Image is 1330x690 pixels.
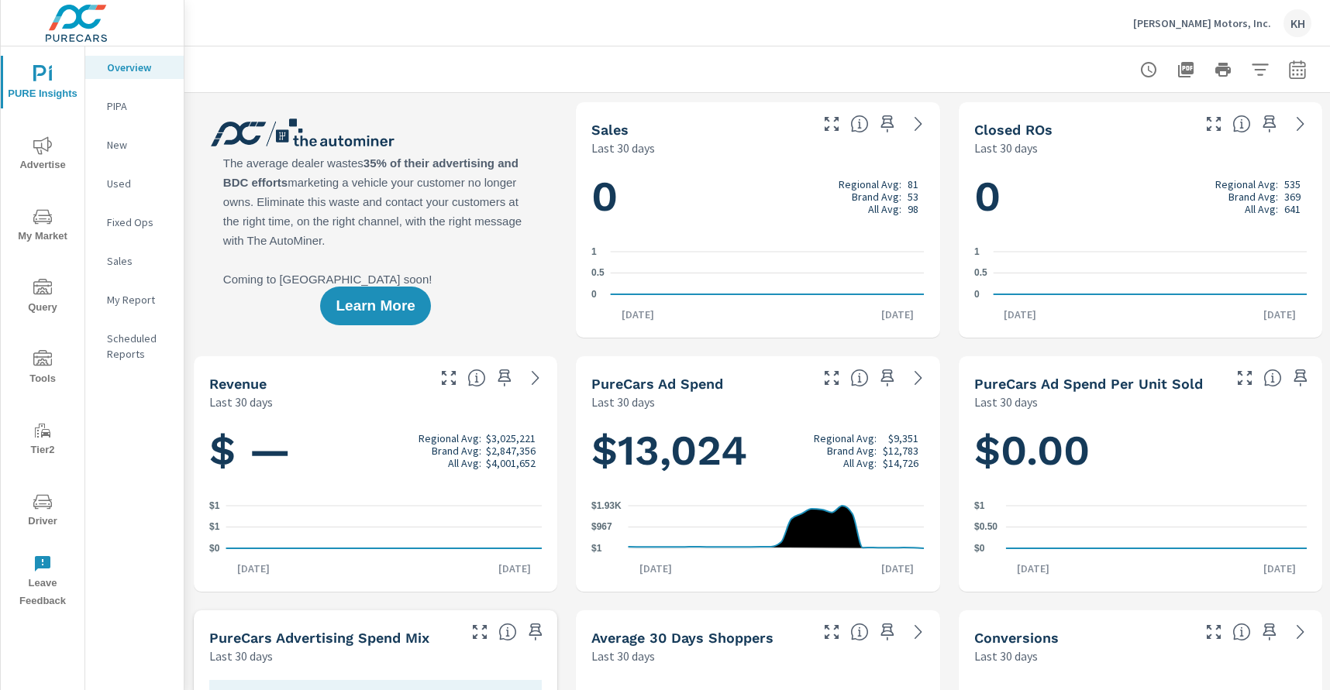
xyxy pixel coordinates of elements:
[1283,9,1311,37] div: KH
[850,369,869,387] span: Total cost of media for all PureCars channels for the selected dealership group over the selected...
[906,366,931,390] a: See more details in report
[85,327,184,366] div: Scheduled Reports
[5,136,80,174] span: Advertise
[883,445,918,457] p: $12,783
[883,457,918,469] p: $14,726
[1263,369,1282,387] span: Average cost of advertising per each vehicle sold at the dealer over the selected date range. The...
[591,424,924,477] h1: $13,024
[1133,16,1271,30] p: [PERSON_NAME] Motors, Inc.
[209,647,273,665] p: Last 30 days
[5,279,80,317] span: Query
[498,623,517,641] span: This table looks at how you compare to the amount of budget you spend per channel as opposed to y...
[814,432,877,445] p: Regional Avg:
[467,369,486,387] span: Total sales revenue over the selected date range. [Source: This data is sourced from the dealer’s...
[107,60,171,75] p: Overview
[209,522,220,533] text: $1
[1228,191,1278,203] p: Brand Avg:
[1257,112,1282,136] span: Save this to your personalized report
[523,620,548,644] span: Save this to your personalized report
[85,56,184,79] div: Overview
[850,623,869,641] span: A rolling 30 day total of daily Shoppers on the dealership website, averaged over the selected da...
[5,65,80,103] span: PURE Insights
[107,331,171,362] p: Scheduled Reports
[827,445,877,457] p: Brand Avg:
[1284,203,1301,215] p: 641
[870,561,925,576] p: [DATE]
[868,203,901,215] p: All Avg:
[591,543,602,554] text: $1
[1,46,84,616] div: nav menu
[591,376,723,392] h5: PureCars Ad Spend
[993,307,1047,322] p: [DATE]
[85,172,184,195] div: Used
[1232,115,1251,133] span: Number of Repair Orders Closed by the selected dealership group over the selected time range. [So...
[226,561,281,576] p: [DATE]
[908,191,918,203] p: 53
[1201,620,1226,644] button: Make Fullscreen
[974,522,997,533] text: $0.50
[591,500,622,511] text: $1.93K
[85,249,184,273] div: Sales
[5,421,80,459] span: Tier2
[629,561,683,576] p: [DATE]
[974,289,980,300] text: 0
[843,457,877,469] p: All Avg:
[436,366,461,390] button: Make Fullscreen
[819,366,844,390] button: Make Fullscreen
[1006,561,1060,576] p: [DATE]
[839,178,901,191] p: Regional Avg:
[974,630,1059,646] h5: Conversions
[870,307,925,322] p: [DATE]
[486,445,536,457] p: $2,847,356
[591,268,605,279] text: 0.5
[974,393,1038,411] p: Last 30 days
[209,393,273,411] p: Last 30 days
[974,139,1038,157] p: Last 30 days
[906,112,931,136] a: See more details in report
[974,268,987,279] text: 0.5
[432,445,481,457] p: Brand Avg:
[209,376,267,392] h5: Revenue
[875,112,900,136] span: Save this to your personalized report
[591,246,597,257] text: 1
[107,215,171,230] p: Fixed Ops
[591,122,629,138] h5: Sales
[974,543,985,554] text: $0
[107,176,171,191] p: Used
[5,493,80,530] span: Driver
[486,457,536,469] p: $4,001,652
[336,299,415,313] span: Learn More
[974,647,1038,665] p: Last 30 days
[486,432,536,445] p: $3,025,221
[1232,366,1257,390] button: Make Fullscreen
[611,307,665,322] p: [DATE]
[1288,620,1313,644] a: See more details in report
[492,366,517,390] span: Save this to your personalized report
[1208,54,1239,85] button: Print Report
[875,620,900,644] span: Save this to your personalized report
[819,620,844,644] button: Make Fullscreen
[974,246,980,257] text: 1
[974,376,1203,392] h5: PureCars Ad Spend Per Unit Sold
[209,424,542,477] h1: $ —
[209,500,220,511] text: $1
[488,561,542,576] p: [DATE]
[974,500,985,511] text: $1
[320,287,430,325] button: Learn More
[107,98,171,114] p: PIPA
[852,191,901,203] p: Brand Avg:
[591,630,774,646] h5: Average 30 Days Shoppers
[1282,54,1313,85] button: Select Date Range
[875,366,900,390] span: Save this to your personalized report
[448,457,481,469] p: All Avg:
[1245,54,1276,85] button: Apply Filters
[1252,561,1307,576] p: [DATE]
[850,115,869,133] span: Number of vehicles sold by the dealership over the selected date range. [Source: This data is sou...
[1215,178,1278,191] p: Regional Avg:
[888,432,918,445] p: $9,351
[1257,620,1282,644] span: Save this to your personalized report
[209,543,220,554] text: $0
[908,203,918,215] p: 98
[107,292,171,307] p: My Report
[209,630,429,646] h5: PureCars Advertising Spend Mix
